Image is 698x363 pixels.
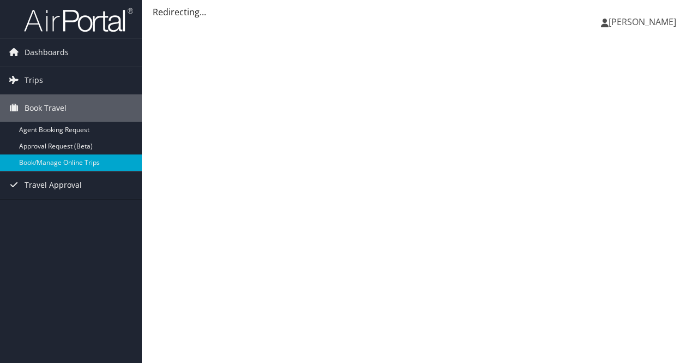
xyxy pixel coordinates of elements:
[25,171,82,199] span: Travel Approval
[25,94,67,122] span: Book Travel
[24,7,133,33] img: airportal-logo.png
[153,5,687,19] div: Redirecting...
[25,67,43,94] span: Trips
[601,5,687,38] a: [PERSON_NAME]
[609,16,676,28] span: [PERSON_NAME]
[25,39,69,66] span: Dashboards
